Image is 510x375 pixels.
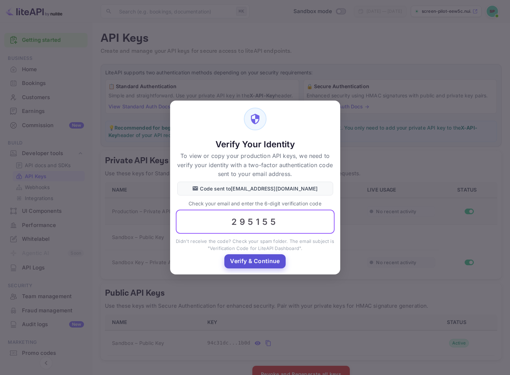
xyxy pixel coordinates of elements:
[176,238,335,252] p: Didn't receive the code? Check your spam folder. The email subject is "Verification Code for Lite...
[177,139,333,150] h5: Verify Your Identity
[176,210,335,234] input: 000000
[200,185,318,192] p: Code sent to [EMAIL_ADDRESS][DOMAIN_NAME]
[176,200,335,207] p: Check your email and enter the 6-digit verification code
[177,152,333,179] p: To view or copy your production API keys, we need to verify your identity with a two-factor authe...
[224,254,285,268] button: Verify & Continue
